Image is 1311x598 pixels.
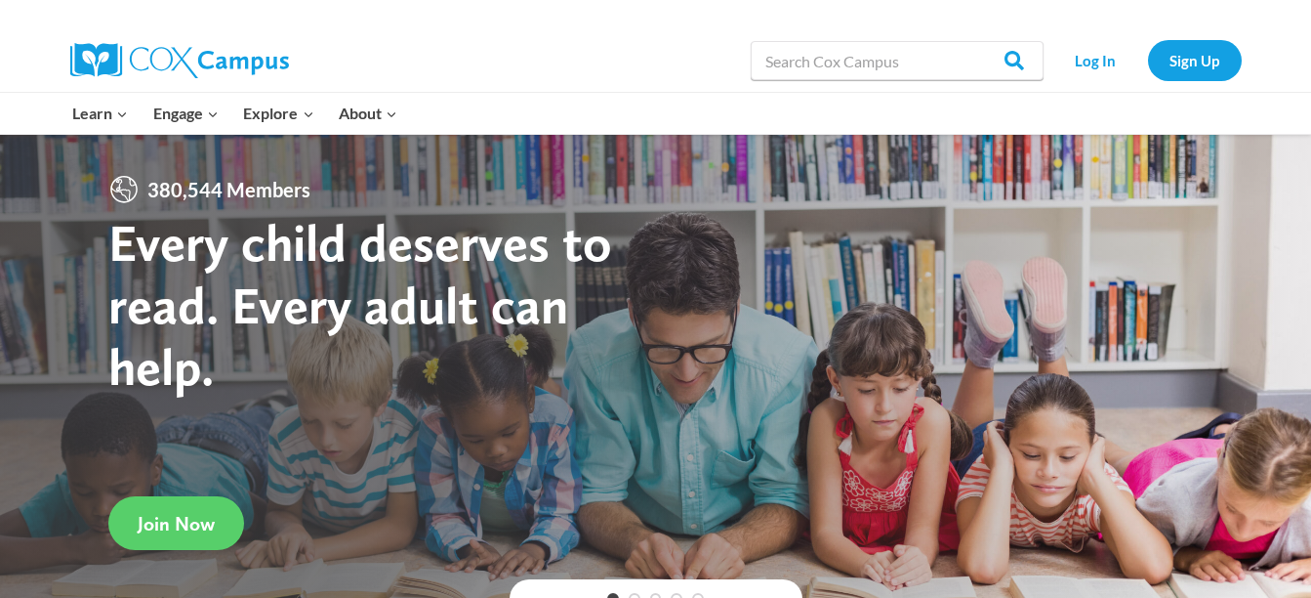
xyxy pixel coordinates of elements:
[1053,40,1242,80] nav: Secondary Navigation
[339,101,397,126] span: About
[1053,40,1138,80] a: Log In
[243,101,313,126] span: Explore
[153,101,219,126] span: Engage
[61,93,410,134] nav: Primary Navigation
[108,211,612,398] strong: Every child deserves to read. Every adult can help.
[72,101,128,126] span: Learn
[70,43,289,78] img: Cox Campus
[108,496,244,550] a: Join Now
[751,41,1044,80] input: Search Cox Campus
[1148,40,1242,80] a: Sign Up
[140,174,318,205] span: 380,544 Members
[138,512,215,535] span: Join Now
